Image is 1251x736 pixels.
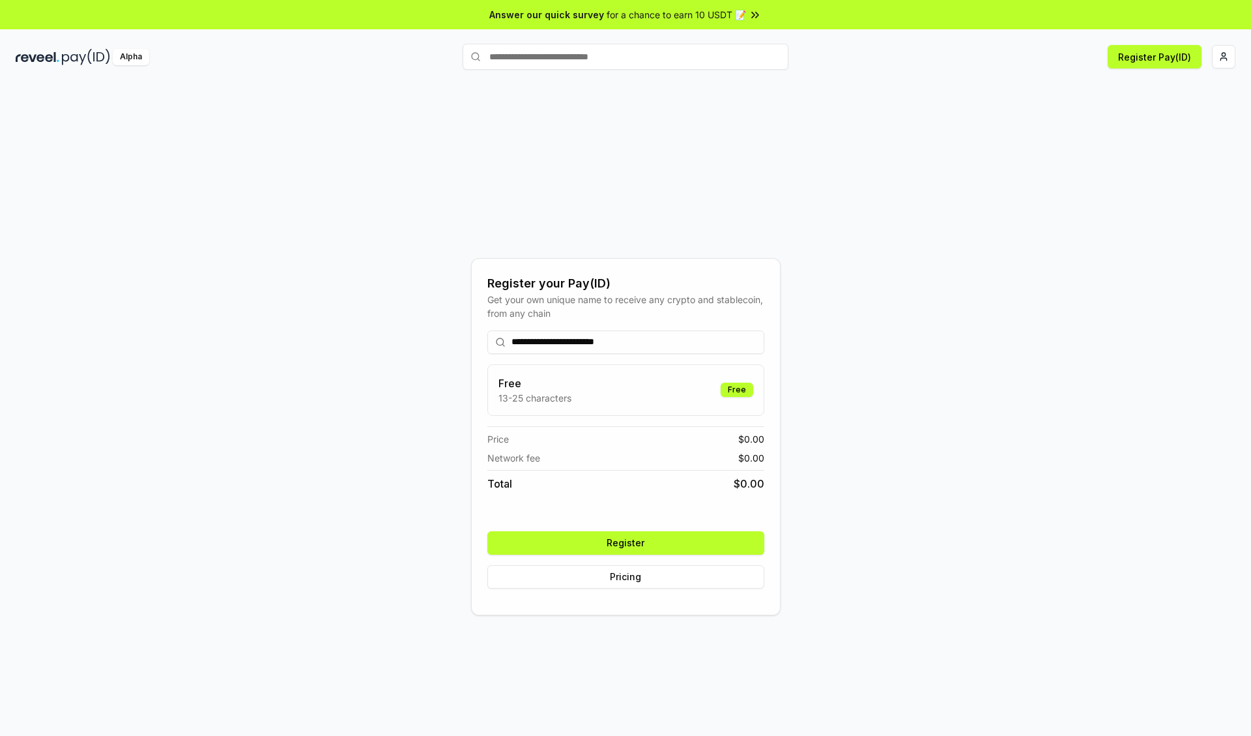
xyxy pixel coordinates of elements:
[738,432,764,446] span: $ 0.00
[487,476,512,492] span: Total
[113,49,149,65] div: Alpha
[487,432,509,446] span: Price
[16,49,59,65] img: reveel_dark
[487,293,764,320] div: Get your own unique name to receive any crypto and stablecoin, from any chain
[487,451,540,465] span: Network fee
[487,565,764,589] button: Pricing
[498,375,571,391] h3: Free
[498,391,571,405] p: 13-25 characters
[734,476,764,492] span: $ 0.00
[487,274,764,293] div: Register your Pay(ID)
[607,8,746,22] span: for a chance to earn 10 USDT 📝
[487,531,764,555] button: Register
[62,49,110,65] img: pay_id
[489,8,604,22] span: Answer our quick survey
[1108,45,1201,68] button: Register Pay(ID)
[738,451,764,465] span: $ 0.00
[721,383,753,397] div: Free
